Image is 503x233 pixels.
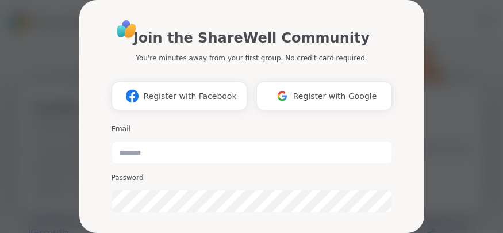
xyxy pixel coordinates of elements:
span: Register with Google [293,90,377,102]
button: Register with Facebook [112,82,247,110]
h3: Email [112,124,392,134]
h3: Password [112,173,392,183]
img: ShareWell Logo [114,16,140,42]
p: You're minutes away from your first group. No credit card required. [136,53,367,63]
button: Register with Google [256,82,392,110]
img: ShareWell Logomark [121,85,143,106]
img: ShareWell Logomark [271,85,293,106]
h1: Join the ShareWell Community [133,28,370,48]
span: Register with Facebook [143,90,236,102]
